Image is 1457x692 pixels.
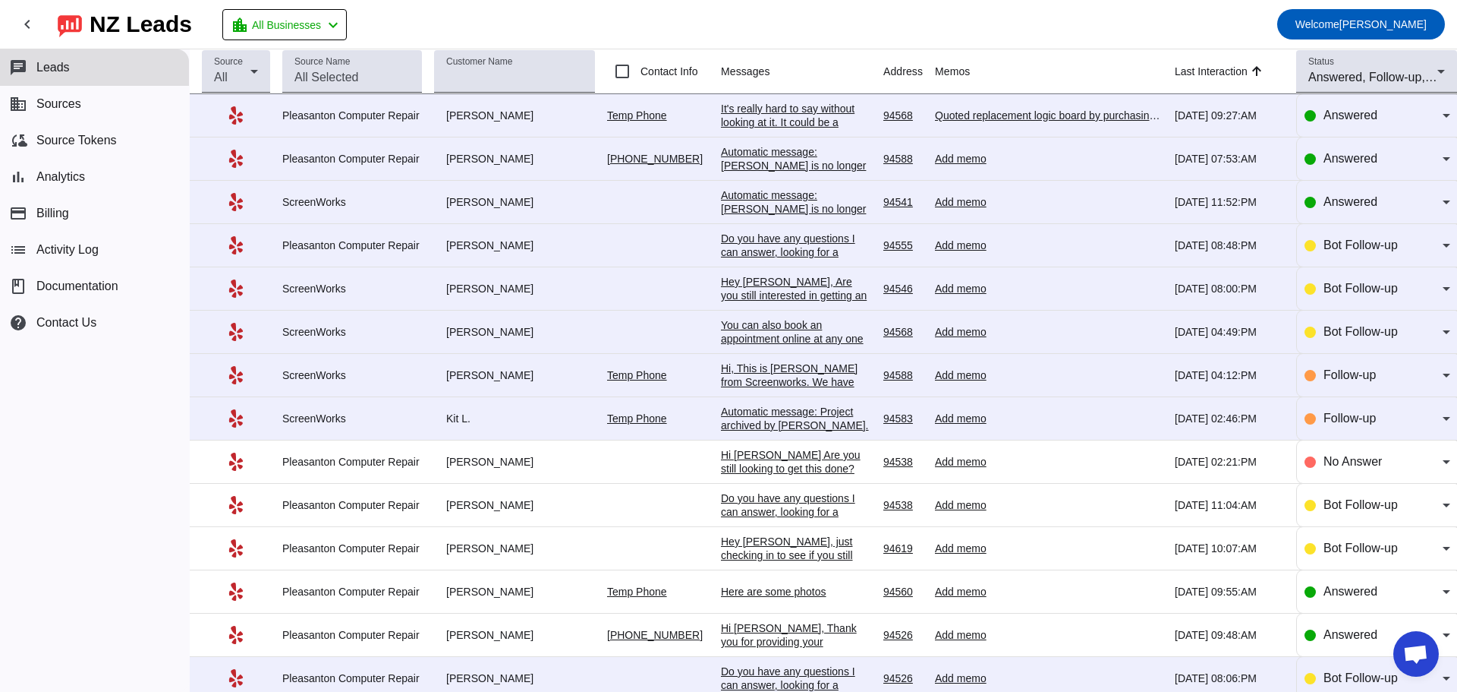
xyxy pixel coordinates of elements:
div: 94546 [883,282,923,295]
div: 94538 [883,498,923,512]
mat-icon: help [9,314,27,332]
div: Add memo [935,455,1163,469]
div: Add memo [935,498,1163,512]
div: Pleasanton Computer Repair [282,628,422,642]
mat-icon: location_city [231,16,249,34]
div: [DATE] 10:07:AM [1175,542,1284,555]
a: Temp Phone [607,586,667,598]
div: 94588 [883,152,923,166]
span: Answered [1323,109,1377,122]
div: [PERSON_NAME] [434,498,595,512]
div: [DATE] 02:21:PM [1175,455,1284,469]
span: Leads [36,61,70,74]
span: Answered [1323,585,1377,598]
div: [PERSON_NAME] [434,152,595,166]
span: Analytics [36,170,85,184]
span: book [9,277,27,295]
div: Pleasanton Computer Repair [282,585,422,599]
div: Here are some photos [721,585,871,599]
mat-icon: bar_chart [9,168,27,186]
span: All Businesses [252,14,321,36]
span: Source Tokens [36,134,117,147]
span: Welcome [1295,18,1339,30]
span: Bot Follow-up [1323,239,1398,251]
div: Pleasanton Computer Repair [282,542,422,555]
a: [PHONE_NUMBER] [607,153,703,165]
div: [DATE] 08:06:PM [1175,671,1284,685]
div: 94619 [883,542,923,555]
div: Pleasanton Computer Repair [282,152,422,166]
div: [DATE] 04:12:PM [1175,368,1284,382]
mat-label: Status [1308,57,1334,67]
mat-icon: cloud_sync [9,131,27,150]
div: 94555 [883,239,923,252]
mat-label: Customer Name [446,57,512,67]
div: ScreenWorks [282,368,422,382]
div: 94560 [883,585,923,599]
div: [PERSON_NAME] [434,239,595,252]
mat-icon: Yelp [227,193,245,211]
div: 94583 [883,412,923,425]
mat-icon: Yelp [227,150,245,168]
mat-icon: chevron_left [18,15,36,33]
div: Pleasanton Computer Repair [282,109,422,122]
div: 94526 [883,671,923,685]
div: You can also book an appointment online at any one of our stores at: [URL][DOMAIN_NAME]​ [721,318,871,373]
div: ScreenWorks [282,412,422,425]
div: 94541 [883,195,923,209]
div: [PERSON_NAME] [434,109,595,122]
div: Add memo [935,368,1163,382]
mat-icon: Yelp [227,583,245,601]
mat-icon: Yelp [227,626,245,644]
div: Do you have any questions I can answer, looking for a specific price point? I'd like to win your ... [721,232,871,286]
mat-icon: Yelp [227,539,245,558]
div: NZ Leads [90,14,192,35]
div: [DATE] 09:55:AM [1175,585,1284,599]
div: Pleasanton Computer Repair [282,455,422,469]
span: Bot Follow-up [1323,325,1398,338]
div: Quoted replacement logic board by purchasing Mac from Backmarket for $471.99 at current pricing. ... [935,109,1163,122]
mat-icon: Yelp [227,496,245,514]
div: Pleasanton Computer Repair [282,671,422,685]
button: Welcome[PERSON_NAME] [1277,9,1445,39]
mat-icon: payment [9,204,27,223]
div: Hi [PERSON_NAME] Are you still looking to get this done?​ [721,448,871,476]
div: [DATE] 07:53:AM [1175,152,1284,166]
div: Add memo [935,542,1163,555]
span: Bot Follow-up [1323,498,1398,511]
div: 94538 [883,455,923,469]
div: [PERSON_NAME] [434,671,595,685]
a: [PHONE_NUMBER] [607,629,703,641]
div: Hi, This is [PERSON_NAME] from Screenworks. We have two options for the back glass replacement on... [721,362,871,635]
div: [DATE] 08:00:PM [1175,282,1284,295]
div: [DATE] 02:46:PM [1175,412,1284,425]
div: Add memo [935,671,1163,685]
span: Bot Follow-up [1323,282,1398,295]
span: Documentation [36,280,118,293]
th: Messages [721,49,883,94]
div: [DATE] 11:52:PM [1175,195,1284,209]
th: Address [883,49,935,94]
div: ScreenWorks [282,282,422,295]
span: Sources [36,97,81,111]
div: [DATE] 11:04:AM [1175,498,1284,512]
div: Add memo [935,239,1163,252]
div: Add memo [935,282,1163,295]
div: Add memo [935,152,1163,166]
span: Answered [1323,628,1377,641]
div: Pleasanton Computer Repair [282,239,422,252]
div: It's really hard to say without looking at it. It could be a backlight filter causing the no disp... [721,102,871,252]
mat-icon: Yelp [227,409,245,428]
th: Memos [935,49,1175,94]
button: All Businesses [222,9,347,40]
span: Activity Log [36,243,99,257]
mat-label: Source Name [294,57,350,67]
a: Temp Phone [607,412,667,425]
img: logo [58,11,82,37]
mat-icon: Yelp [227,106,245,125]
div: Hey [PERSON_NAME], just checking in to see if you still need help with your project. Please let m... [721,535,871,644]
mat-icon: chat [9,58,27,77]
div: Add memo [935,195,1163,209]
span: Contact Us [36,316,96,330]
input: All Selected [294,68,410,87]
